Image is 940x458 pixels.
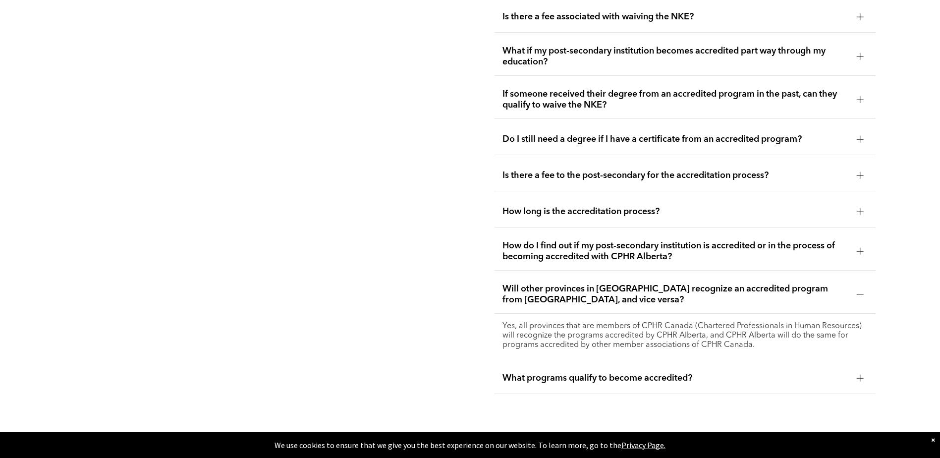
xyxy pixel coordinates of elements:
span: What if my post-secondary institution becomes accredited part way through my education? [502,46,849,67]
div: Dismiss notification [931,435,935,445]
span: How long is the accreditation process? [502,206,849,217]
span: How do I find out if my post-secondary institution is accredited or in the process of becoming ac... [502,240,849,262]
span: Is there a fee to the post-secondary for the accreditation process? [502,170,849,181]
span: What programs qualify to become accredited? [502,373,849,384]
a: Privacy Page. [621,440,665,450]
span: Will other provinces in [GEOGRAPHIC_DATA] recognize an accredited program from [GEOGRAPHIC_DATA],... [502,284,849,305]
span: Do I still need a degree if I have a certificate from an accredited program? [502,134,849,145]
span: Is there a fee associated with waiving the NKE? [502,11,849,22]
p: Yes, all provinces that are members of CPHR Canada (Chartered Professionals in Human Resources) w... [502,322,868,350]
span: If someone received their degree from an accredited program in the past, can they qualify to waiv... [502,89,849,111]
